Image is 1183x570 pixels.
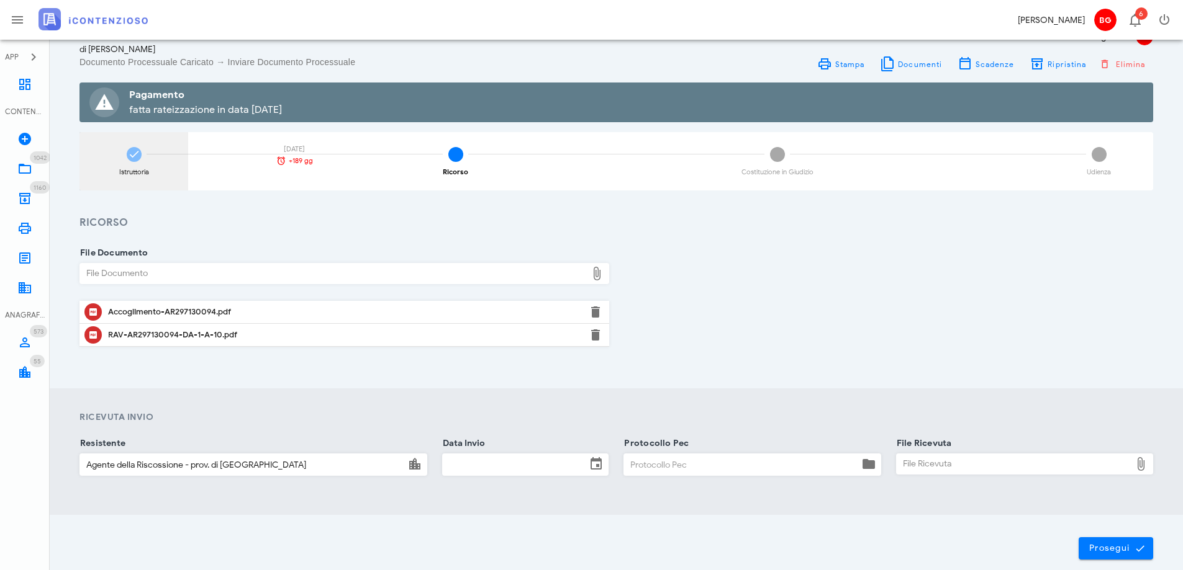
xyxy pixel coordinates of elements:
button: Elimina [588,305,603,319]
span: Prosegui [1089,543,1143,554]
input: Resistente [80,454,405,475]
span: Stampa [835,60,865,69]
span: +189 gg [289,158,313,164]
span: Distintivo [30,325,47,337]
div: Udienza [1087,169,1111,176]
span: 573 [34,327,43,336]
span: 4 [1092,147,1107,162]
label: Resistente [76,437,125,450]
div: di [PERSON_NAME] [79,43,609,56]
div: Istruttoria [119,169,149,176]
span: Distintivo [30,355,45,367]
button: Elimina [588,327,603,342]
span: BG [1094,9,1117,31]
div: [PERSON_NAME] [1018,14,1085,27]
div: Ricorso [443,169,468,176]
div: Costituzione in Giudizio [741,169,814,176]
button: Scadenze [950,55,1022,73]
strong: Pagamento [129,89,184,101]
h3: Ricorso [79,215,1153,231]
span: Distintivo [30,151,50,164]
button: Documenti [873,55,950,73]
button: BG [1090,5,1120,35]
div: Clicca per aprire un'anteprima del file o scaricarlo [108,325,581,345]
div: CONTENZIOSO [5,106,45,117]
span: Documenti [897,60,942,69]
button: Elimina [1094,55,1153,73]
button: Prosegui [1079,537,1153,559]
span: Distintivo [1135,7,1148,20]
span: 1160 [34,184,46,192]
label: Protocollo Pec [620,437,689,450]
img: logo-text-2x.png [39,8,148,30]
label: File Ricevuta [893,437,952,450]
button: Clicca per aprire un'anteprima del file o scaricarlo [84,303,102,321]
div: File Ricevuta [897,454,1131,474]
div: Clicca per aprire un'anteprima del file o scaricarlo [108,302,581,322]
button: Clicca per aprire un'anteprima del file o scaricarlo [84,326,102,344]
h4: Ricevuta Invio [79,411,1153,424]
span: 3 [770,147,785,162]
span: 2 [448,147,463,162]
span: 1042 [34,154,47,162]
button: Distintivo [1120,5,1149,35]
div: Accoglimento-AR297130094.pdf [108,307,581,317]
span: Elimina [1102,58,1146,69]
input: Protocollo Pec [624,454,858,475]
div: ANAGRAFICA [5,309,45,321]
div: fatta rateizzazione in data [DATE] [129,102,1143,117]
button: Ripristina [1022,55,1094,73]
a: Stampa [809,55,872,73]
span: Ripristina [1047,60,1086,69]
div: [DATE] [273,146,316,153]
div: RAV-AR297130094-DA-1-A-10.pdf [108,330,581,340]
div: File Documento [80,264,587,283]
span: Scadenze [975,60,1015,69]
span: Distintivo [30,181,50,194]
span: 55 [34,357,41,365]
label: File Documento [76,247,148,259]
div: Documento Processuale Caricato → Inviare Documento Processuale [79,56,609,68]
